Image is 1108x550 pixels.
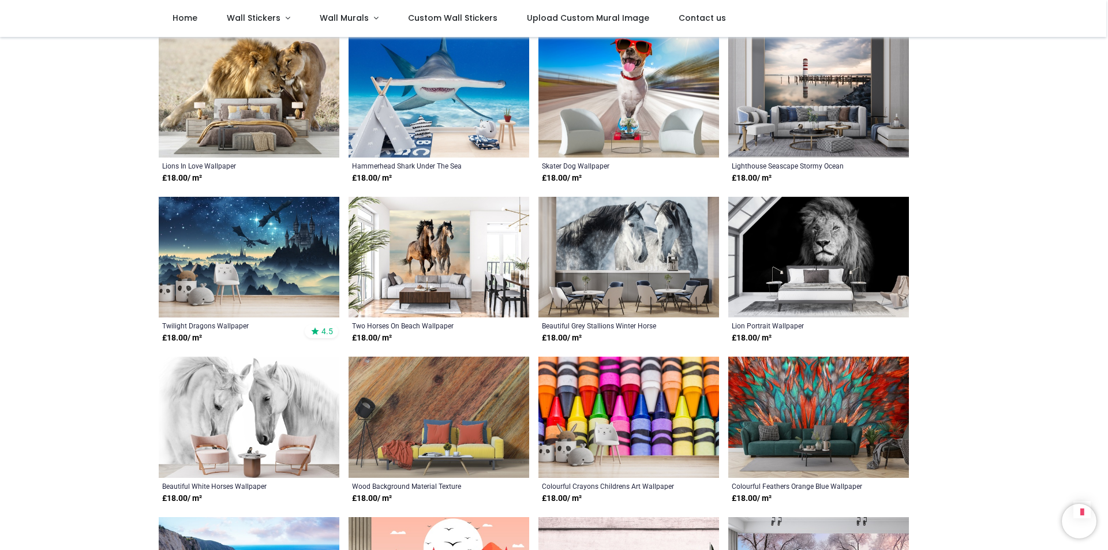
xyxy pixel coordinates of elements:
strong: £ 18.00 / m² [162,332,202,344]
strong: £ 18.00 / m² [352,493,392,504]
img: Two Horses On Beach Wall Mural Wallpaper [349,197,529,318]
a: Lions In Love Wallpaper [162,161,301,170]
img: Beautiful Grey Stallions Winter Horse Wall Mural Wallpaper [538,197,719,318]
img: Lions In Love Wall Mural Wallpaper [159,36,339,158]
a: Beautiful White Horses Wallpaper [162,481,301,491]
img: Lion Portrait Wall Mural Wallpaper - Mod8 [728,197,909,318]
strong: £ 18.00 / m² [542,332,582,344]
a: Beautiful Grey Stallions Winter Horse Wallpaper [542,321,681,330]
span: Contact us [679,12,726,24]
iframe: Brevo live chat [1062,504,1096,538]
a: Twilight Dragons Wallpaper [162,321,301,330]
img: Lighthouse Seascape Stormy Ocean Wall Mural Wallpaper [728,36,909,158]
strong: £ 18.00 / m² [732,332,772,344]
a: Wood Background Material Texture Wallpaper [352,481,491,491]
img: Colourful Feathers Orange Blue Wall Mural Wallpaper [728,357,909,478]
img: Hammerhead Shark Under The Sea Wall Mural Wallpaper [349,36,529,158]
span: Wall Murals [320,12,369,24]
a: Lighthouse Seascape Stormy Ocean Wallpaper [732,161,871,170]
a: Two Horses On Beach Wallpaper [352,321,491,330]
strong: £ 18.00 / m² [352,332,392,344]
img: Colourful Crayons Childrens Art Wall Mural Wallpaper [538,357,719,478]
img: Skater Dog Wall Mural Wallpaper [538,36,719,158]
img: Twilight Dragons Wall Mural Wallpaper [159,197,339,318]
img: Wood Background Material Texture Wall Mural Wallpaper [349,357,529,478]
strong: £ 18.00 / m² [732,173,772,184]
strong: £ 18.00 / m² [542,173,582,184]
strong: £ 18.00 / m² [732,493,772,504]
strong: £ 18.00 / m² [352,173,392,184]
img: Beautiful White Horses Wall Mural Wallpaper [159,357,339,478]
span: Home [173,12,197,24]
strong: £ 18.00 / m² [162,173,202,184]
strong: £ 18.00 / m² [542,493,582,504]
a: Lion Portrait Wallpaper [732,321,871,330]
span: 4.5 [321,326,333,336]
strong: £ 18.00 / m² [162,493,202,504]
span: Upload Custom Mural Image [527,12,649,24]
span: Custom Wall Stickers [408,12,497,24]
a: Hammerhead Shark Under The Sea Wallpaper [352,161,491,170]
a: Colourful Crayons Childrens Art Wallpaper [542,481,681,491]
a: Colourful Feathers Orange Blue Wallpaper [732,481,871,491]
span: Wall Stickers [227,12,280,24]
a: Skater Dog Wallpaper [542,161,681,170]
